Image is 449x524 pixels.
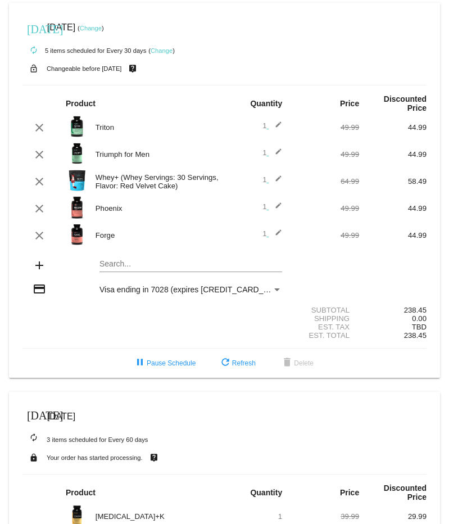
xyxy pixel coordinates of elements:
[262,121,282,130] span: 1
[66,169,88,192] img: Image-1-Whey-2lb-Red-Velvet-1000x1000-Roman-Berezecky.png
[269,229,282,242] mat-icon: edit
[33,229,46,242] mat-icon: clear
[47,65,122,72] small: Changeable before [DATE]
[269,121,282,134] mat-icon: edit
[269,175,282,188] mat-icon: edit
[340,488,359,497] strong: Price
[147,450,161,465] mat-icon: live_help
[412,314,427,323] span: 0.00
[292,177,359,186] div: 64.99
[250,99,282,108] strong: Quantity
[292,323,359,331] div: Est. Tax
[278,512,282,521] span: 1
[219,356,232,370] mat-icon: refresh
[210,353,265,373] button: Refresh
[262,229,282,238] span: 1
[292,150,359,159] div: 49.99
[359,306,427,314] div: 238.45
[404,331,427,340] span: 238.45
[219,359,256,367] span: Refresh
[99,285,288,294] span: Visa ending in 7028 (expires [CREDIT_CARD_DATA])
[280,356,294,370] mat-icon: delete
[359,231,427,240] div: 44.99
[27,450,40,465] mat-icon: lock
[262,175,282,184] span: 1
[47,454,143,461] small: Your order has started processing.
[27,408,40,421] mat-icon: [DATE]
[384,484,427,502] strong: Discounted Price
[359,204,427,213] div: 44.99
[66,99,96,108] strong: Product
[99,285,282,294] mat-select: Payment Method
[33,148,46,161] mat-icon: clear
[292,512,359,521] div: 39.99
[66,223,88,246] img: Image-1-Carousel-Forge-ARN-1000x1000-1.png
[262,202,282,211] span: 1
[33,121,46,134] mat-icon: clear
[90,150,225,159] div: Triumph for Men
[292,204,359,213] div: 49.99
[78,25,104,31] small: ( )
[22,436,148,443] small: 3 items scheduled for Every 60 days
[292,123,359,132] div: 49.99
[99,260,282,269] input: Search...
[66,196,88,219] img: Image-1-Carousel-Phoenix-2025.png
[33,175,46,188] mat-icon: clear
[47,412,75,421] span: [DATE]
[412,323,427,331] span: TBD
[133,356,147,370] mat-icon: pause
[80,25,102,31] a: Change
[280,359,314,367] span: Delete
[66,142,88,165] img: Image-1-Triumph_carousel-front-transp.png
[27,21,40,35] mat-icon: [DATE]
[90,231,225,240] div: Forge
[22,47,146,54] small: 5 items scheduled for Every 30 days
[151,47,173,54] a: Change
[148,47,175,54] small: ( )
[384,94,427,112] strong: Discounted Price
[133,359,196,367] span: Pause Schedule
[340,99,359,108] strong: Price
[359,177,427,186] div: 58.49
[359,123,427,132] div: 44.99
[359,512,427,521] div: 29.99
[27,431,40,445] mat-icon: autorenew
[27,44,40,57] mat-icon: autorenew
[124,353,205,373] button: Pause Schedule
[66,115,88,138] img: Image-1-Carousel-Triton-Transp.png
[33,282,46,296] mat-icon: credit_card
[262,148,282,157] span: 1
[269,148,282,161] mat-icon: edit
[27,61,40,76] mat-icon: lock_open
[269,202,282,215] mat-icon: edit
[90,512,225,521] div: [MEDICAL_DATA]+K
[33,202,46,215] mat-icon: clear
[90,173,225,190] div: Whey+ (Whey Servings: 30 Servings, Flavor: Red Velvet Cake)
[66,488,96,497] strong: Product
[90,123,225,132] div: Triton
[292,306,359,314] div: Subtotal
[126,61,139,76] mat-icon: live_help
[271,353,323,373] button: Delete
[33,259,46,272] mat-icon: add
[250,488,282,497] strong: Quantity
[292,331,359,340] div: Est. Total
[292,231,359,240] div: 49.99
[359,150,427,159] div: 44.99
[90,204,225,213] div: Phoenix
[292,314,359,323] div: Shipping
